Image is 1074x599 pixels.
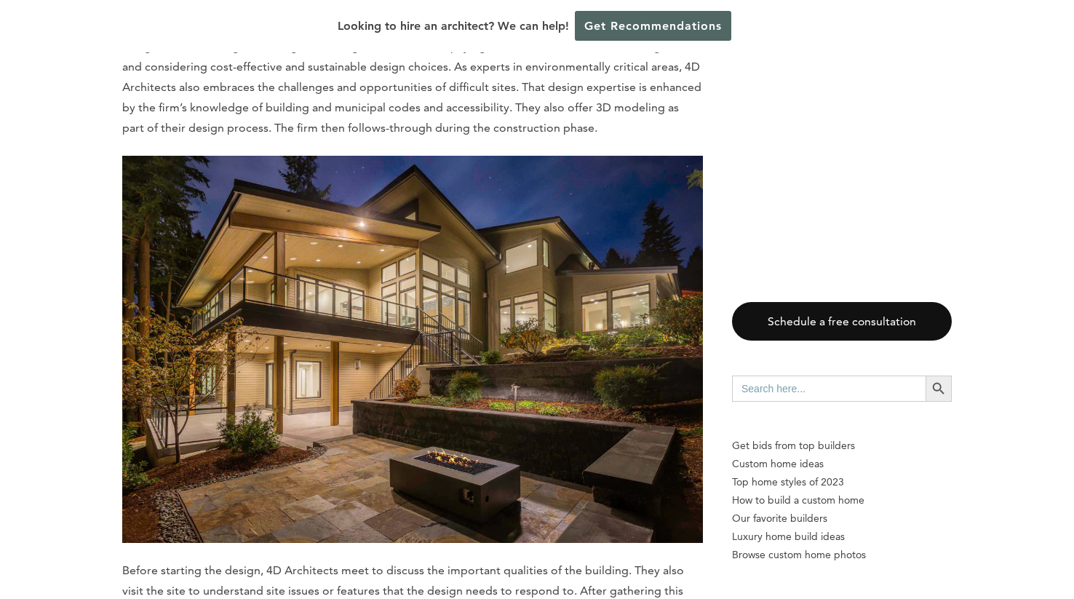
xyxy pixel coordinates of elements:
[732,491,952,509] a: How to build a custom home
[732,437,952,455] p: Get bids from top builders
[732,455,952,473] a: Custom home ideas
[732,509,952,528] a: Our favorite builders
[575,11,731,41] a: Get Recommendations
[732,546,952,564] a: Browse custom home photos
[732,376,926,402] input: Search here...
[931,381,947,397] svg: Search
[122,19,701,135] span: Founded in [DATE], 4D Architects is an award-winning firm noted for its creativity and commitment...
[732,528,952,546] a: Luxury home build ideas
[732,302,952,341] a: Schedule a free consultation
[732,473,952,491] a: Top home styles of 2023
